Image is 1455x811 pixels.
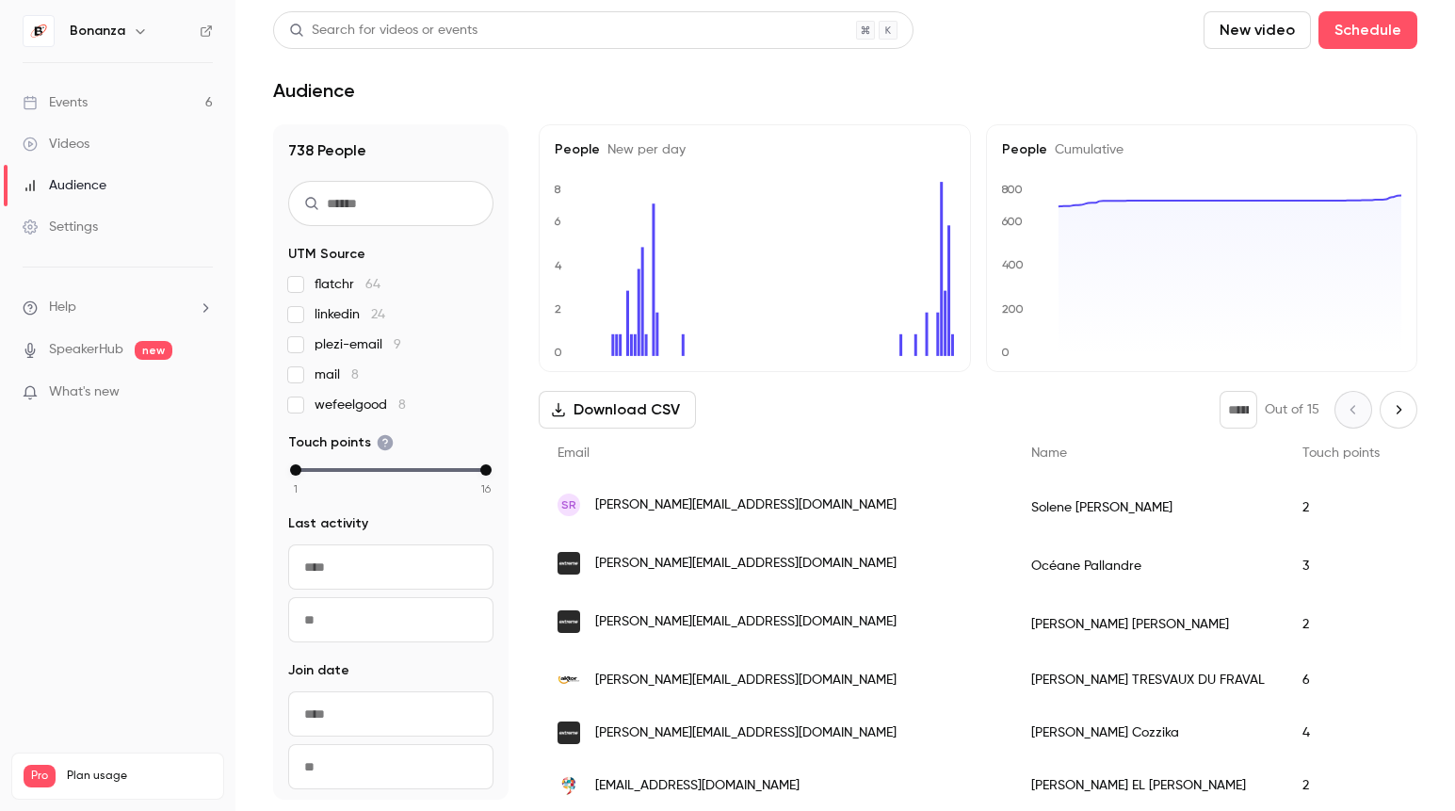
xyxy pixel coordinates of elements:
div: 6 [1284,654,1398,706]
li: help-dropdown-opener [23,298,213,317]
span: 64 [365,278,380,291]
span: 1 [294,480,298,497]
img: extreme.fr [558,722,580,744]
div: 2 [1284,595,1398,654]
div: max [480,464,492,476]
span: [PERSON_NAME][EMAIL_ADDRESS][DOMAIN_NAME] [595,554,897,574]
span: Join date [288,661,349,680]
text: 8 [554,183,561,196]
button: New video [1204,11,1311,49]
div: Settings [23,218,98,236]
a: SpeakerHub [49,340,123,360]
span: New per day [600,143,686,156]
span: mail [315,365,359,384]
span: linkedin [315,305,385,324]
text: 2 [555,302,561,316]
div: Audience [23,176,106,195]
text: 4 [555,259,562,272]
span: plezi-email [315,335,401,354]
span: 9 [394,338,401,351]
div: Océane Pallandre [1012,537,1284,595]
span: Touch points [288,433,394,452]
text: 0 [1001,346,1010,359]
span: 8 [398,398,406,412]
div: Events [23,93,88,112]
text: 6 [554,215,561,228]
span: flatchr [315,275,380,294]
span: Touch points [1302,446,1380,460]
iframe: Noticeable Trigger [190,384,213,401]
img: monoprix.fr [558,774,580,797]
p: Out of 15 [1265,400,1319,419]
img: aktor.fr [558,669,580,691]
h6: Bonanza [70,22,125,41]
span: Help [49,298,76,317]
div: 2 [1284,478,1398,537]
div: Search for videos or events [289,21,477,41]
img: Bonanza [24,16,54,46]
span: 24 [371,308,385,321]
span: new [135,341,172,360]
img: extreme.fr [558,610,580,633]
span: Last activity [288,514,368,533]
span: 8 [351,368,359,381]
span: [PERSON_NAME][EMAIL_ADDRESS][DOMAIN_NAME] [595,671,897,690]
button: Next page [1380,391,1417,429]
span: [PERSON_NAME][EMAIL_ADDRESS][DOMAIN_NAME] [595,612,897,632]
h5: People [1002,140,1402,159]
span: [PERSON_NAME][EMAIL_ADDRESS][DOMAIN_NAME] [595,723,897,743]
h5: People [555,140,955,159]
span: What's new [49,382,120,402]
text: 400 [1002,259,1024,272]
button: Download CSV [539,391,696,429]
span: Cumulative [1047,143,1124,156]
text: 800 [1001,183,1023,196]
span: Email [558,446,590,460]
div: [PERSON_NAME] Cozzika [1012,706,1284,759]
span: Pro [24,765,56,787]
div: 4 [1284,706,1398,759]
text: 0 [554,346,562,359]
span: [PERSON_NAME][EMAIL_ADDRESS][DOMAIN_NAME] [595,495,897,515]
button: Schedule [1318,11,1417,49]
span: 16 [481,480,491,497]
div: Videos [23,135,89,154]
div: 3 [1284,537,1398,595]
div: Solene [PERSON_NAME] [1012,478,1284,537]
span: wefeelgood [315,396,406,414]
text: 600 [1001,215,1023,228]
div: [PERSON_NAME] TRESVAUX DU FRAVAL [1012,654,1284,706]
img: extreme.fr [558,552,580,575]
span: Name [1031,446,1067,460]
span: [EMAIL_ADDRESS][DOMAIN_NAME] [595,776,800,796]
div: [PERSON_NAME] [PERSON_NAME] [1012,595,1284,654]
span: UTM Source [288,245,365,264]
span: Plan usage [67,769,212,784]
h1: Audience [273,79,355,102]
h1: 738 People [288,139,493,162]
text: 200 [1002,302,1024,316]
span: SR [561,496,576,513]
div: min [290,464,301,476]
